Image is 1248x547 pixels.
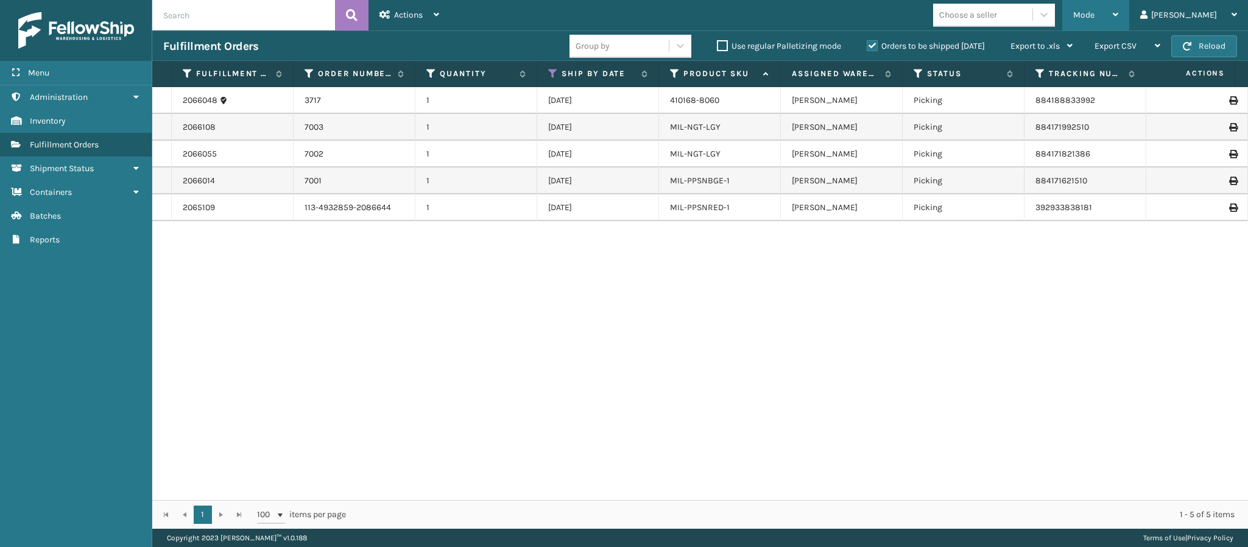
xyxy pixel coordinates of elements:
span: Batches [30,211,61,221]
td: [DATE] [537,194,659,221]
a: 884171621510 [1035,175,1087,186]
span: 100 [257,509,275,521]
td: [DATE] [537,114,659,141]
span: Actions [1148,63,1232,83]
a: 2066014 [183,175,215,187]
td: 1 [415,168,537,194]
a: 884171821386 [1035,149,1090,159]
td: 7003 [294,114,415,141]
a: MIL-NGT-LGY [670,149,721,159]
a: 1 [194,506,212,524]
img: logo [18,12,134,49]
td: Picking [903,87,1024,114]
a: 410168-8060 [670,95,719,105]
h3: Fulfillment Orders [163,39,258,54]
a: Privacy Policy [1187,534,1233,542]
i: Print Label [1229,203,1236,212]
span: Administration [30,92,88,102]
i: Print Label [1229,177,1236,185]
td: Picking [903,114,1024,141]
td: 7002 [294,141,415,168]
td: 1 [415,141,537,168]
span: Fulfillment Orders [30,139,99,150]
span: Menu [28,68,49,78]
td: 7001 [294,168,415,194]
td: Picking [903,194,1024,221]
a: 2066108 [183,121,216,133]
label: Use regular Palletizing mode [717,41,841,51]
span: Inventory [30,116,66,126]
span: Actions [394,10,423,20]
label: Orders to be shipped [DATE] [867,41,985,51]
i: Print Label [1229,96,1236,105]
td: 1 [415,87,537,114]
i: Print Label [1229,150,1236,158]
td: [PERSON_NAME] [781,168,903,194]
td: 113-4932859-2086644 [294,194,415,221]
a: 2065109 [183,202,215,214]
span: Reports [30,235,60,245]
span: Containers [30,187,72,197]
a: 2066048 [183,94,217,107]
a: 884188833992 [1035,95,1095,105]
label: Order Number [318,68,392,79]
td: [DATE] [537,141,659,168]
div: | [1143,529,1233,547]
span: Export CSV [1095,41,1137,51]
label: Quantity [440,68,513,79]
div: Group by [576,40,610,52]
label: Fulfillment Order Id [196,68,270,79]
td: [DATE] [537,168,659,194]
td: [PERSON_NAME] [781,114,903,141]
a: MIL-NGT-LGY [670,122,721,132]
label: Product SKU [683,68,757,79]
td: [DATE] [537,87,659,114]
td: Picking [903,168,1024,194]
td: [PERSON_NAME] [781,87,903,114]
a: 392933838181 [1035,202,1092,213]
label: Status [927,68,1001,79]
a: 2066055 [183,148,217,160]
a: Terms of Use [1143,534,1185,542]
a: MIL-PPSNRED-1 [670,202,730,213]
label: Tracking Number [1049,68,1123,79]
td: 1 [415,114,537,141]
i: Print Label [1229,123,1236,132]
a: MIL-PPSNBGE-1 [670,175,730,186]
td: 3717 [294,87,415,114]
label: Ship By Date [562,68,635,79]
div: Choose a seller [939,9,997,21]
button: Reload [1171,35,1237,57]
p: Copyright 2023 [PERSON_NAME]™ v 1.0.188 [167,529,307,547]
td: Picking [903,141,1024,168]
td: [PERSON_NAME] [781,141,903,168]
span: Mode [1073,10,1095,20]
td: 1 [415,194,537,221]
td: [PERSON_NAME] [781,194,903,221]
span: Shipment Status [30,163,94,174]
span: items per page [257,506,346,524]
a: 884171992510 [1035,122,1089,132]
div: 1 - 5 of 5 items [363,509,1235,521]
span: Export to .xls [1010,41,1060,51]
label: Assigned Warehouse [792,68,879,79]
